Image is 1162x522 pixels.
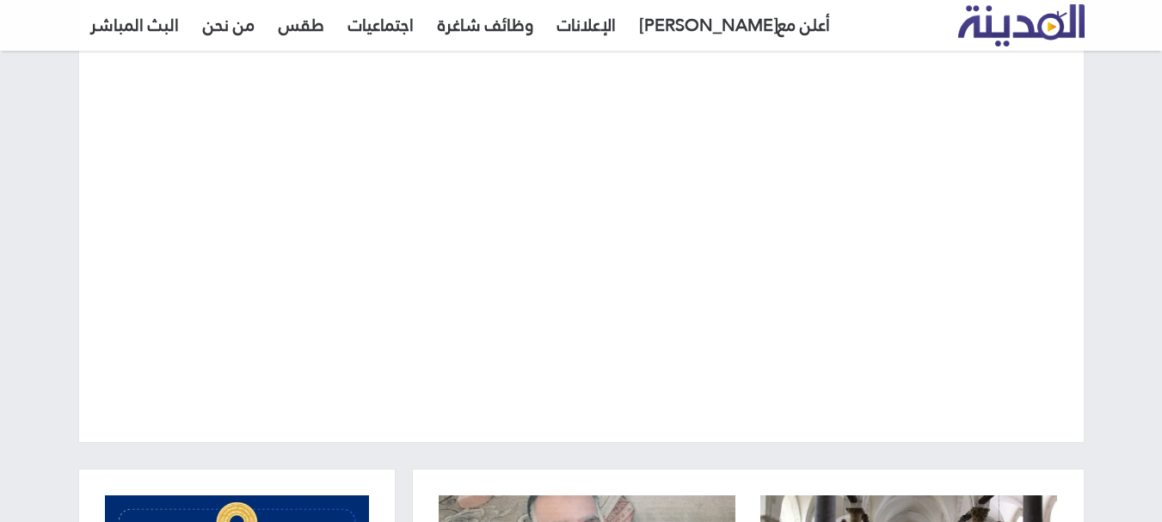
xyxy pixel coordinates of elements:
img: تلفزيون المدينة [958,4,1085,46]
a: تلفزيون المدينة [958,5,1085,47]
